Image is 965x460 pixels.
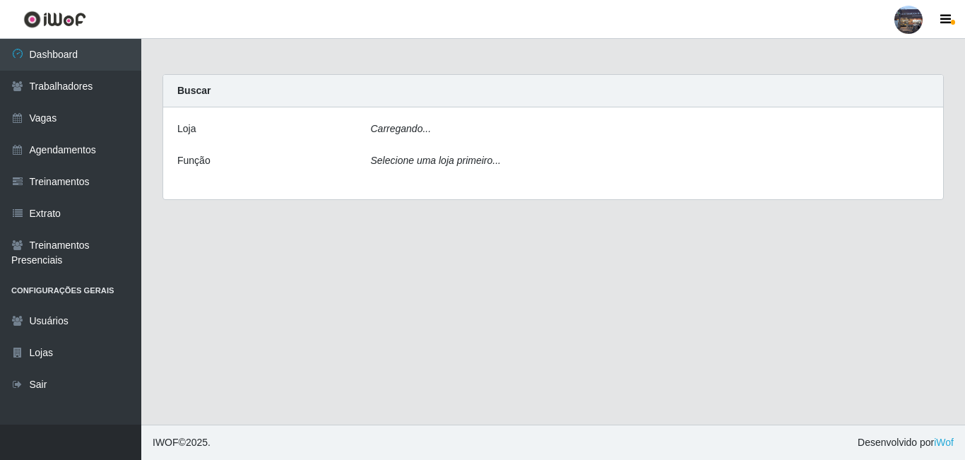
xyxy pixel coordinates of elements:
strong: Buscar [177,85,211,96]
a: iWof [934,437,954,448]
span: IWOF [153,437,179,448]
img: CoreUI Logo [23,11,86,28]
i: Selecione uma loja primeiro... [371,155,501,166]
i: Carregando... [371,123,432,134]
label: Função [177,153,211,168]
span: Desenvolvido por [858,435,954,450]
span: © 2025 . [153,435,211,450]
label: Loja [177,122,196,136]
